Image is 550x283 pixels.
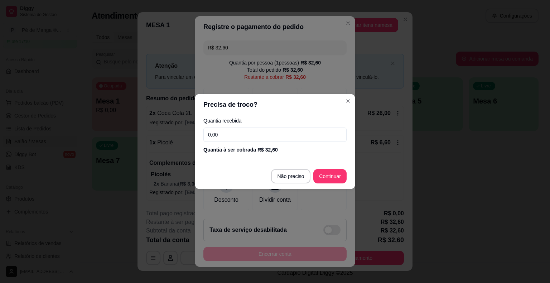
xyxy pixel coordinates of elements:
header: Precisa de troco? [195,94,355,115]
div: Quantia à ser cobrada R$ 32,60 [203,146,347,153]
button: Continuar [313,169,347,183]
button: Close [342,95,354,107]
button: Não preciso [271,169,311,183]
label: Quantia recebida [203,118,347,123]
